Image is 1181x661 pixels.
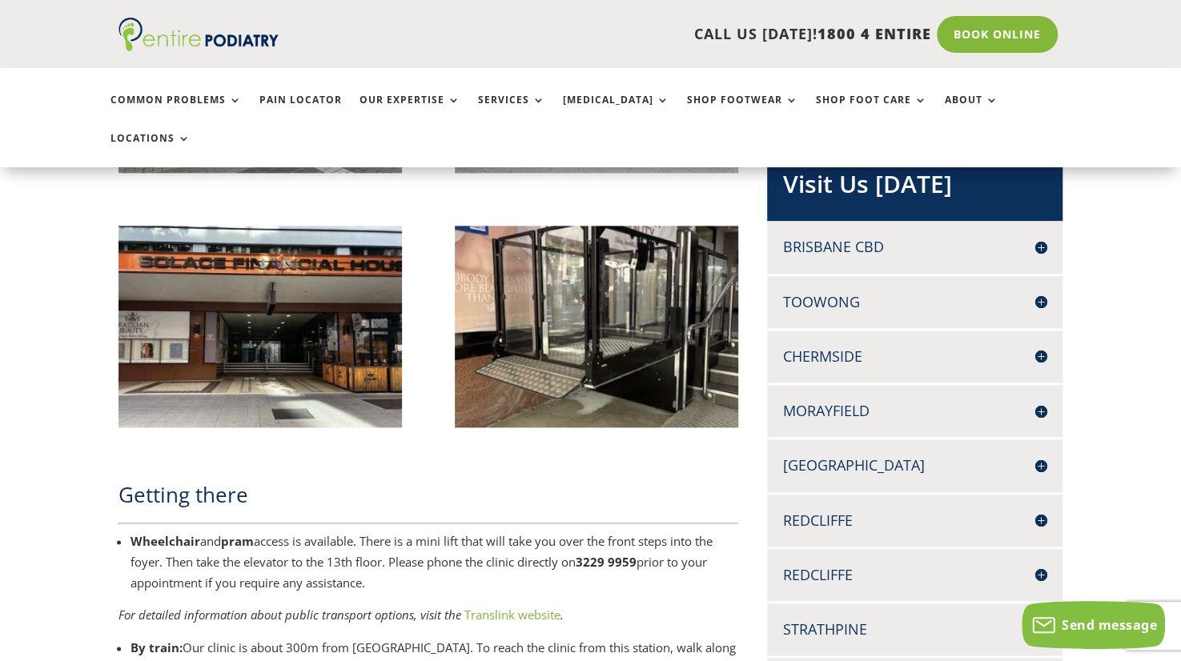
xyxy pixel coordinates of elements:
[576,554,637,570] strong: 3229 9959
[1022,601,1165,649] button: Send message
[131,533,200,549] strong: Wheelchair
[119,38,279,54] a: Entire Podiatry
[816,94,927,129] a: Shop Foot Care
[119,607,461,623] em: For detailed information about public transport options, visit the
[259,94,342,129] a: Pain Locator
[131,639,183,655] strong: By train:
[937,16,1058,53] a: Book Online
[478,94,545,129] a: Services
[817,24,931,43] span: 1800 4 ENTIRE
[1062,616,1157,634] span: Send message
[131,531,739,593] li: and access is available. There is a mini lift that will take you over the front steps into the fo...
[110,94,242,129] a: Common Problems
[563,94,669,129] a: [MEDICAL_DATA]
[783,565,1047,585] h4: Redcliffe
[360,94,460,129] a: Our Expertise
[110,133,191,167] a: Locations
[945,94,998,129] a: About
[783,167,1047,209] h2: Visit Us [DATE]
[783,401,1047,421] h4: Morayfield
[336,24,931,45] p: CALL US [DATE]!
[687,94,798,129] a: Shop Footwear
[783,347,1047,367] h4: Chermside
[464,607,560,623] a: Translink website
[455,226,739,427] img: wheelchair lift improving accessibility at entire podiatry creek street brisbane
[119,480,739,517] h2: Getting there
[783,237,1047,257] h4: Brisbane CBD
[783,292,1047,312] h4: Toowong
[783,619,1047,639] h4: Strathpine
[783,455,1047,475] h4: [GEOGRAPHIC_DATA]
[119,226,403,427] img: View of entrance to Entire Podiatry Creek Street Brisbane
[221,533,254,549] strong: pram
[560,607,564,623] em: .
[783,511,1047,531] h4: Redcliffe
[119,18,279,51] img: logo (1)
